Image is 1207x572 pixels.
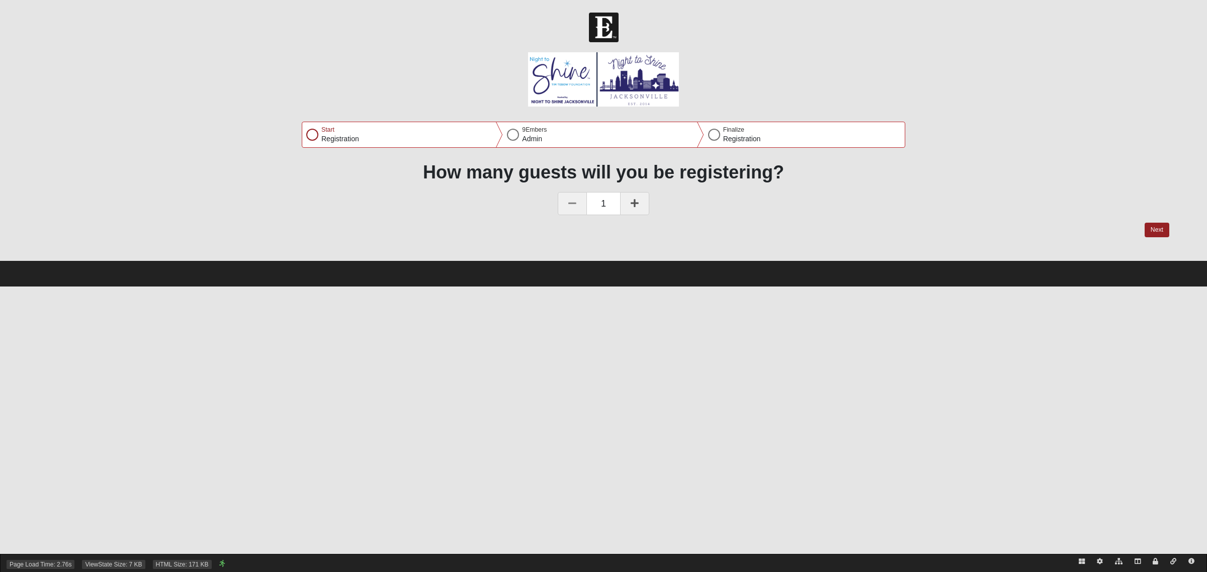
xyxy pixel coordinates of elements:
img: Church of Eleven22 Logo [589,13,619,42]
span: 9Embers [522,126,547,133]
a: Page Zones (Alt+Z) [1129,554,1147,569]
p: Admin [522,134,547,144]
a: Add Short Link [1164,554,1182,569]
a: Page Security [1147,554,1164,569]
span: HTML Size: 171 KB [153,560,212,569]
a: Block Configuration (Alt-B) [1073,554,1091,569]
span: Start [321,126,334,133]
img: Nonprofit_Designs_-_2025-01-29T121338.854.png [528,52,679,107]
a: Page Load Time: 2.76s [10,561,71,568]
a: Web cache enabled [219,558,225,569]
span: 1 [587,192,620,215]
a: Page Properties (Alt+P) [1091,554,1109,569]
span: ViewState Size: 7 KB [82,560,145,569]
button: Next [1145,223,1169,237]
p: Registration [321,134,359,144]
h1: How many guests will you be registering? [38,161,1169,183]
p: Registration [723,134,761,144]
span: Finalize [723,126,744,133]
a: Child Pages (Alt+L) [1109,554,1129,569]
a: Rock Information [1182,554,1200,569]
